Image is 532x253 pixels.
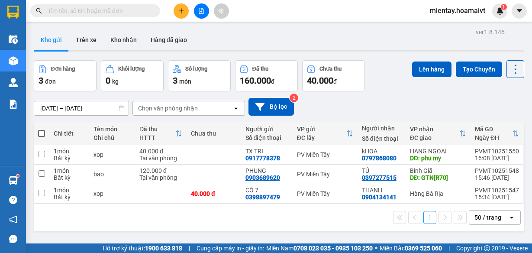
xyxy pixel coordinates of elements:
div: 1 món [54,187,85,194]
div: Bất kỳ [54,194,85,201]
span: món [179,78,191,85]
sup: 1 [501,4,507,10]
button: Hàng đã giao [144,29,194,50]
div: Bình Giã [410,167,466,174]
strong: 1900 633 818 [145,245,182,252]
span: 3 [39,75,43,86]
svg: open [508,214,515,221]
div: Người nhận [362,125,401,132]
sup: 2 [290,94,298,102]
div: Chưa thu [319,66,342,72]
span: ⚪️ [375,247,377,250]
div: PV Miền Tây [297,190,353,197]
div: HTTT [139,134,175,141]
div: 0904134141 [362,194,397,201]
div: PVMT10251550 [475,148,519,155]
span: question-circle [9,196,17,204]
div: 16:08 [DATE] [475,155,519,162]
div: kHOA [362,148,401,155]
div: 0398897479 [245,194,280,201]
span: file-add [198,8,204,14]
span: mientay.hoamaivt [423,5,492,16]
div: 1 món [54,167,85,174]
button: Khối lượng0kg [101,60,164,91]
div: PV Miền Tây [297,151,353,158]
div: 40.000 đ [139,148,182,155]
div: ĐC lấy [297,134,346,141]
img: warehouse-icon [9,176,18,185]
span: Miền Nam [266,243,373,253]
span: search [36,8,42,14]
div: Bất kỳ [54,155,85,162]
button: Tạo Chuyến [456,62,502,77]
th: Toggle SortBy [293,122,358,145]
span: 3 [173,75,177,86]
div: VP gửi [297,126,346,133]
button: Kho nhận [103,29,144,50]
span: 160.000 [240,75,271,86]
img: warehouse-icon [9,56,18,65]
input: Select a date range. [34,101,129,115]
div: Số điện thoại [362,135,401,142]
button: Chưa thu40.000đ [302,60,365,91]
button: Lên hàng [412,62,451,77]
button: Số lượng3món [168,60,231,91]
button: Trên xe [69,29,103,50]
div: 120.000 đ [139,167,182,174]
div: Tại văn phòng [139,174,182,181]
div: Ghi chú [94,134,131,141]
span: Cung cấp máy in - giấy in: [197,243,264,253]
div: THANH [362,187,401,194]
div: Chi tiết [54,130,85,137]
span: đơn [45,78,56,85]
div: Người gửi [245,126,288,133]
span: plus [178,8,184,14]
div: PV Miền Tây [297,171,353,178]
div: PHUNG [245,167,288,174]
div: Khối lượng [118,66,145,72]
span: copyright [484,245,490,251]
span: notification [9,215,17,224]
button: Đã thu160.000đ [235,60,298,91]
div: ver 1.8.146 [476,27,505,37]
span: đ [333,78,337,85]
span: caret-down [516,7,523,15]
div: 15:34 [DATE] [475,194,519,201]
button: plus [174,3,189,19]
th: Toggle SortBy [406,122,471,145]
span: đ [271,78,274,85]
th: Toggle SortBy [471,122,523,145]
button: Đơn hàng3đơn [34,60,97,91]
div: PVMT10251547 [475,187,519,194]
span: 1 [502,4,505,10]
button: aim [214,3,229,19]
div: DĐ: phu my [410,155,466,162]
div: TX TRI [245,148,288,155]
button: caret-down [512,3,527,19]
div: 0397277515 [362,174,397,181]
div: Đã thu [252,66,268,72]
sup: 1 [16,175,19,177]
div: VP nhận [410,126,459,133]
div: Hàng Bà Rịa [410,190,466,197]
span: kg [112,78,119,85]
div: bao [94,171,131,178]
img: logo-vxr [7,6,19,19]
img: warehouse-icon [9,78,18,87]
svg: open [232,105,239,112]
strong: 0708 023 035 - 0935 103 250 [293,245,373,252]
button: file-add [194,3,209,19]
div: 15:46 [DATE] [475,174,519,181]
button: Kho gửi [34,29,69,50]
button: 1 [423,211,436,224]
span: Miền Bắc [380,243,442,253]
div: Đã thu [139,126,175,133]
div: PVMT10251548 [475,167,519,174]
span: aim [218,8,224,14]
div: 0903689620 [245,174,280,181]
span: message [9,235,17,243]
span: 40.000 [307,75,333,86]
div: Bất kỳ [54,174,85,181]
div: HANG NGOAI [410,148,466,155]
div: Số lượng [185,66,207,72]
